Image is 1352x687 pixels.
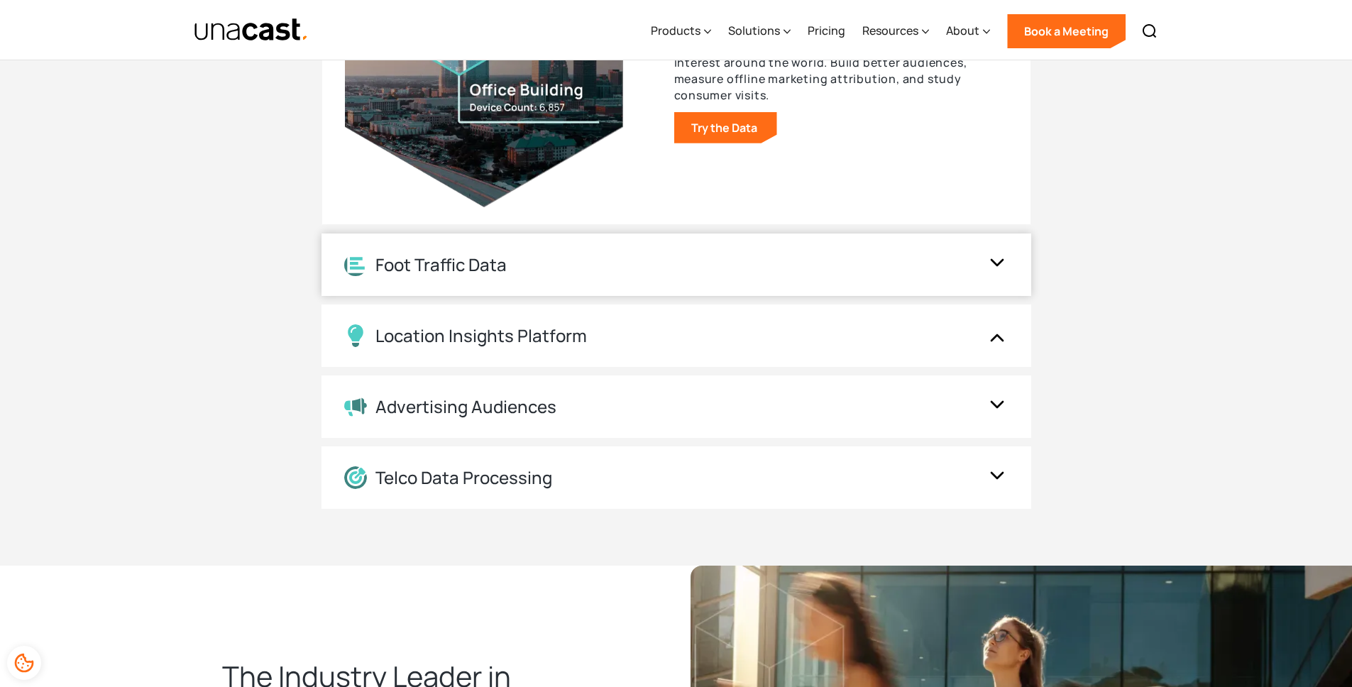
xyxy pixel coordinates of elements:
[375,326,587,346] div: Location Insights Platform
[946,2,990,60] div: About
[344,397,367,417] img: Advertising Audiences icon
[375,468,552,488] div: Telco Data Processing
[808,2,845,60] a: Pricing
[344,254,367,276] img: Location Analytics icon
[862,22,918,39] div: Resources
[728,22,780,39] div: Solutions
[194,18,309,43] img: Unacast text logo
[674,38,1008,104] p: Get insights into how people move around in areas of interest around the world. Build better audi...
[344,324,367,347] img: Location Insights Platform icon
[674,112,777,143] a: Try the Data
[946,22,979,39] div: About
[375,255,507,275] div: Foot Traffic Data
[862,2,929,60] div: Resources
[1141,23,1158,40] img: Search icon
[194,18,309,43] a: home
[651,22,700,39] div: Products
[1007,14,1126,48] a: Book a Meeting
[344,466,367,489] img: Location Data Processing icon
[651,2,711,60] div: Products
[7,646,41,680] div: Cookie Preferences
[728,2,791,60] div: Solutions
[375,397,556,417] div: Advertising Audiences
